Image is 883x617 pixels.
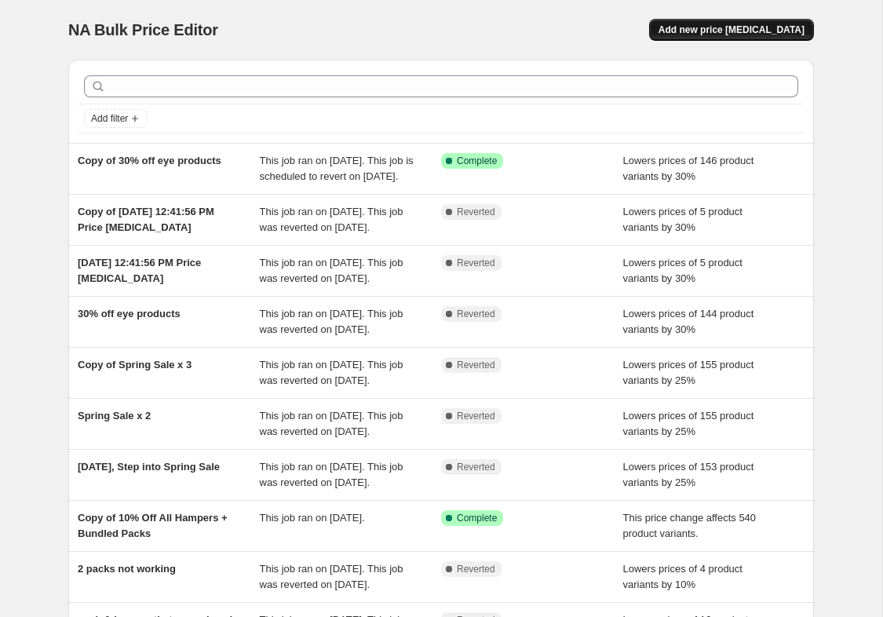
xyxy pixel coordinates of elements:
[260,563,403,590] span: This job ran on [DATE]. This job was reverted on [DATE].
[78,308,181,319] span: 30% off eye products
[457,308,495,320] span: Reverted
[78,461,220,473] span: [DATE], Step into Spring Sale
[260,257,403,284] span: This job ran on [DATE]. This job was reverted on [DATE].
[260,308,403,335] span: This job ran on [DATE]. This job was reverted on [DATE].
[457,257,495,269] span: Reverted
[457,461,495,473] span: Reverted
[457,512,497,524] span: Complete
[78,359,192,371] span: Copy of Spring Sale x 3
[78,257,201,284] span: [DATE] 12:41:56 PM Price [MEDICAL_DATA]
[457,410,495,422] span: Reverted
[78,512,228,539] span: Copy of 10% Off All Hampers + Bundled Packs
[649,19,814,41] button: Add new price [MEDICAL_DATA]
[78,410,151,422] span: Spring Sale x 2
[91,112,128,125] span: Add filter
[260,155,414,182] span: This job ran on [DATE]. This job is scheduled to revert on [DATE].
[623,155,754,182] span: Lowers prices of 146 product variants by 30%
[260,410,403,437] span: This job ran on [DATE]. This job was reverted on [DATE].
[78,155,221,166] span: Copy of 30% off eye products
[260,359,403,386] span: This job ran on [DATE]. This job was reverted on [DATE].
[457,206,495,218] span: Reverted
[623,308,754,335] span: Lowers prices of 144 product variants by 30%
[457,563,495,575] span: Reverted
[68,21,218,38] span: NA Bulk Price Editor
[623,461,754,488] span: Lowers prices of 153 product variants by 25%
[623,206,743,233] span: Lowers prices of 5 product variants by 30%
[457,359,495,371] span: Reverted
[659,24,805,36] span: Add new price [MEDICAL_DATA]
[623,359,754,386] span: Lowers prices of 155 product variants by 25%
[84,109,147,128] button: Add filter
[260,512,365,524] span: This job ran on [DATE].
[623,512,757,539] span: This price change affects 540 product variants.
[623,410,754,437] span: Lowers prices of 155 product variants by 25%
[457,155,497,167] span: Complete
[260,206,403,233] span: This job ran on [DATE]. This job was reverted on [DATE].
[260,461,403,488] span: This job ran on [DATE]. This job was reverted on [DATE].
[78,563,176,575] span: 2 packs not working
[623,563,743,590] span: Lowers prices of 4 product variants by 10%
[623,257,743,284] span: Lowers prices of 5 product variants by 30%
[78,206,214,233] span: Copy of [DATE] 12:41:56 PM Price [MEDICAL_DATA]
